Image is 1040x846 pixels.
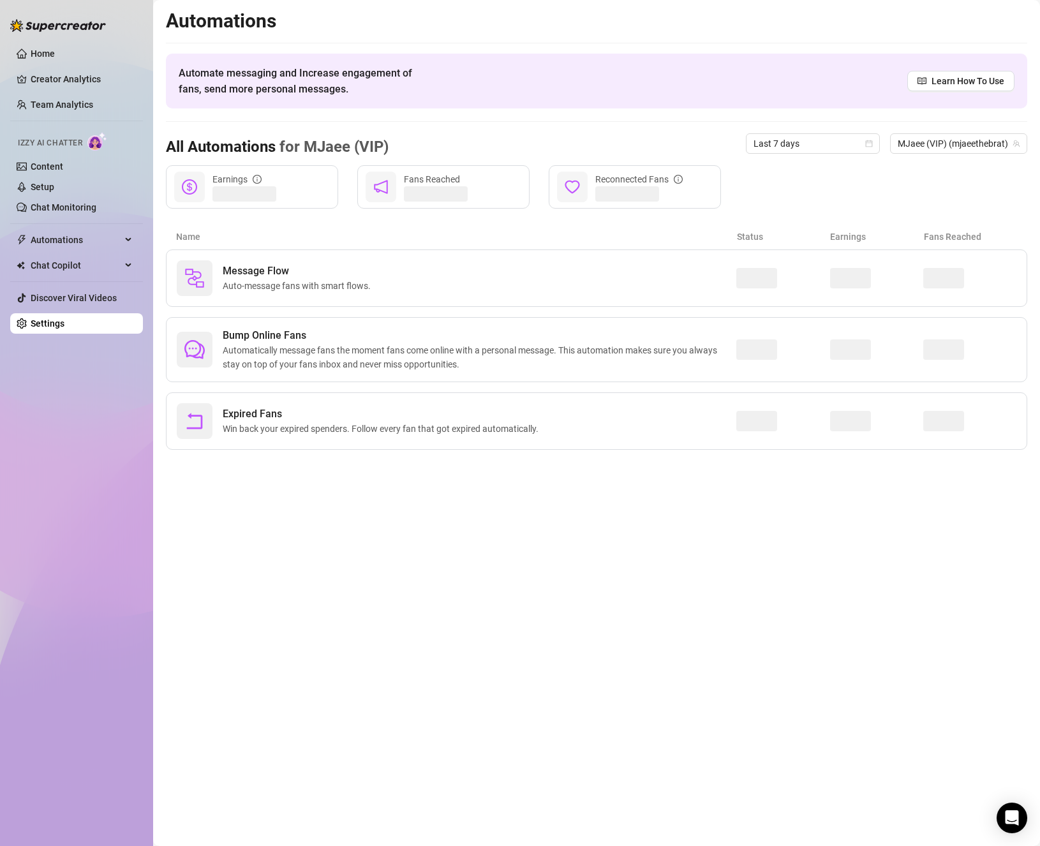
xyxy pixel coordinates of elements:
[737,230,830,244] article: Status
[865,140,873,147] span: calendar
[997,803,1027,833] div: Open Intercom Messenger
[31,230,121,250] span: Automations
[179,65,424,97] span: Automate messaging and Increase engagement of fans, send more personal messages.
[182,179,197,195] span: dollar
[276,138,389,156] span: for MJaee (VIP)
[184,411,205,431] span: rollback
[932,74,1004,88] span: Learn How To Use
[184,268,205,288] img: svg%3e
[31,318,64,329] a: Settings
[917,77,926,85] span: read
[373,179,389,195] span: notification
[565,179,580,195] span: heart
[184,339,205,360] span: comment
[212,172,262,186] div: Earnings
[1013,140,1020,147] span: team
[31,293,117,303] a: Discover Viral Videos
[176,230,737,244] article: Name
[10,19,106,32] img: logo-BBDzfeDw.svg
[17,261,25,270] img: Chat Copilot
[31,48,55,59] a: Home
[223,406,544,422] span: Expired Fans
[907,71,1014,91] a: Learn How To Use
[223,328,736,343] span: Bump Online Fans
[31,182,54,192] a: Setup
[674,175,683,184] span: info-circle
[31,100,93,110] a: Team Analytics
[223,422,544,436] span: Win back your expired spenders. Follow every fan that got expired automatically.
[31,202,96,212] a: Chat Monitoring
[754,134,872,153] span: Last 7 days
[31,69,133,89] a: Creator Analytics
[18,137,82,149] span: Izzy AI Chatter
[404,174,460,184] span: Fans Reached
[223,343,736,371] span: Automatically message fans the moment fans come online with a personal message. This automation m...
[223,279,376,293] span: Auto-message fans with smart flows.
[253,175,262,184] span: info-circle
[166,9,1027,33] h2: Automations
[166,137,389,158] h3: All Automations
[31,255,121,276] span: Chat Copilot
[924,230,1017,244] article: Fans Reached
[830,230,923,244] article: Earnings
[17,235,27,245] span: thunderbolt
[87,132,107,151] img: AI Chatter
[223,263,376,279] span: Message Flow
[595,172,683,186] div: Reconnected Fans
[31,161,63,172] a: Content
[898,134,1020,153] span: MJaee (VIP) (mjaeethebrat)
